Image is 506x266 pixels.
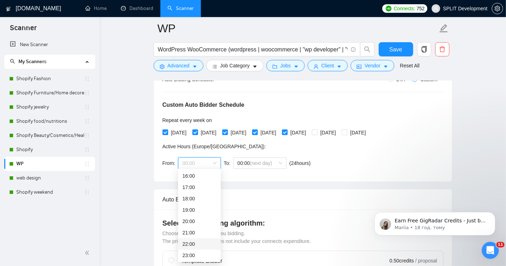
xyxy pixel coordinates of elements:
[158,20,438,37] input: Scanner name...
[394,5,415,12] span: Connects:
[389,45,402,54] span: Save
[178,227,221,238] div: 21:00
[337,64,342,69] span: caret-down
[417,46,431,52] span: copy
[168,129,190,137] span: [DATE]
[492,6,503,11] span: setting
[400,62,420,70] a: Reset All
[492,3,503,14] button: setting
[182,206,217,214] div: 19:00
[182,217,217,225] div: 20:00
[252,64,257,69] span: caret-down
[160,64,165,69] span: setting
[4,23,42,38] span: Scanner
[314,64,319,69] span: user
[228,129,249,137] span: [DATE]
[167,5,194,11] a: searchScanner
[351,47,356,52] span: info-circle
[163,189,443,210] div: Auto Bidding Type
[4,143,95,157] li: Shopify
[84,175,90,181] span: holder
[154,60,203,71] button: settingAdvancedcaret-down
[360,42,374,56] button: search
[206,60,263,71] button: barsJob Categorycaret-down
[4,86,95,100] li: Shopify Furniture/Home decore
[84,76,90,82] span: holder
[10,59,47,65] span: My Scanners
[4,114,95,128] li: Shopify food/nutritions
[4,157,95,171] li: WP
[357,64,362,69] span: idcard
[18,59,47,65] span: My Scanners
[321,62,334,70] span: Client
[192,64,197,69] span: caret-down
[178,250,221,261] div: 23:00
[415,257,437,264] span: / proposal
[84,90,90,96] span: holder
[178,238,221,250] div: 22:00
[158,45,348,54] input: Search Freelance Jobs...
[10,59,15,64] span: search
[433,6,438,11] span: user
[266,60,305,71] button: folderJobscaret-down
[4,38,95,52] li: New Scanner
[163,101,245,109] h5: Custom Auto Bidder Schedule
[386,6,392,11] img: upwork-logo.png
[178,170,221,182] div: 16:00
[16,86,84,100] a: Shopify Furniture/Home decore
[84,118,90,124] span: holder
[6,3,11,15] img: logo
[4,72,95,86] li: Shopify Fashion
[182,158,217,168] span: 00:00
[289,160,311,166] span: ( 24 hours)
[318,129,339,137] span: [DATE]
[417,5,425,12] span: 752
[182,240,217,248] div: 22:00
[379,42,413,56] button: Save
[182,251,217,259] div: 23:00
[16,128,84,143] a: Shopify Beauty/Cosmetics/Health
[163,160,176,166] span: From:
[435,42,449,56] button: delete
[212,64,217,69] span: bars
[351,60,394,71] button: idcardVendorcaret-down
[16,171,84,185] a: web design
[482,242,499,259] iframe: Intercom live chat
[84,133,90,138] span: holder
[308,60,348,71] button: userClientcaret-down
[85,249,92,256] span: double-left
[167,62,190,70] span: Advanced
[84,161,90,167] span: holder
[182,172,217,180] div: 16:00
[280,62,291,70] span: Jobs
[250,160,272,166] span: (next day)
[84,189,90,195] span: holder
[163,218,443,228] h4: Select your bidding algorithm:
[417,42,431,56] button: copy
[182,183,217,191] div: 17:00
[361,46,374,52] span: search
[16,157,84,171] a: WP
[198,129,219,137] span: [DATE]
[272,64,277,69] span: folder
[16,143,84,157] a: Shopify
[4,185,95,199] li: Shopify weekend
[178,193,221,204] div: 18:00
[85,5,107,11] a: homeHome
[121,5,153,11] a: dashboardDashboard
[347,129,369,137] span: [DATE]
[383,64,388,69] span: caret-down
[16,72,84,86] a: Shopify Fashion
[178,216,221,227] div: 20:00
[258,129,279,137] span: [DATE]
[16,185,84,199] a: Shopify weekend
[4,128,95,143] li: Shopify Beauty/Cosmetics/Health
[163,231,311,244] span: Choose the algorithm for you bidding. The price per proposal does not include your connects expen...
[288,129,309,137] span: [DATE]
[390,257,414,265] span: 0.50 credits
[364,197,506,247] iframe: To enrich screen reader interactions, please activate Accessibility in Grammarly extension settings
[182,229,217,237] div: 21:00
